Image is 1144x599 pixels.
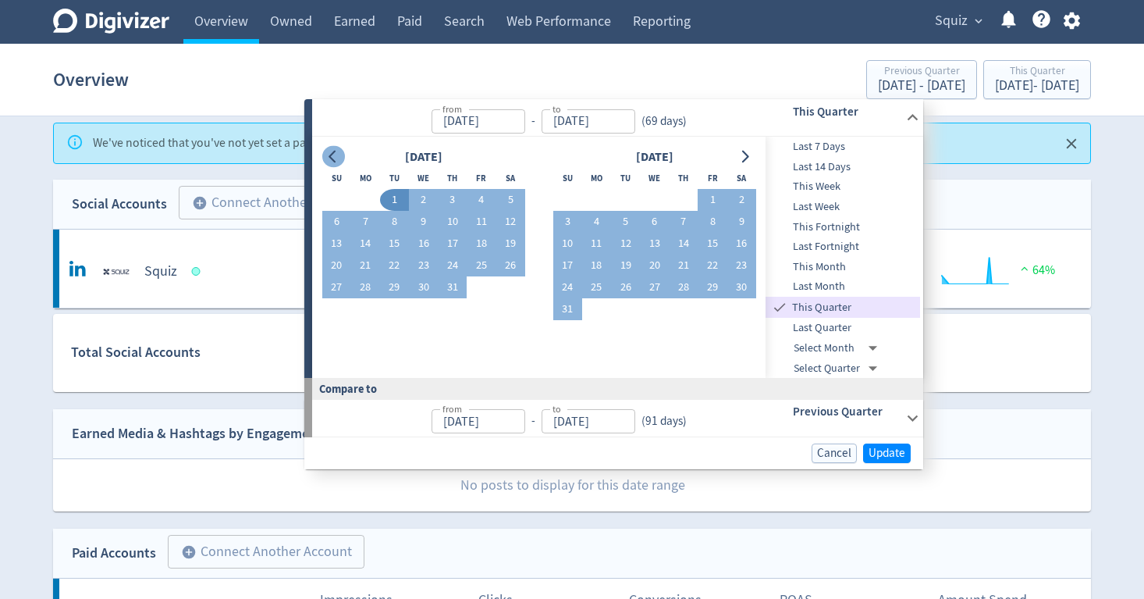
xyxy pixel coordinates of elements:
button: Go to next month [734,146,756,168]
button: 14 [351,233,380,255]
th: Monday [582,167,611,189]
button: Previous Quarter[DATE] - [DATE] [866,60,977,99]
button: 22 [698,255,727,276]
button: 13 [322,233,351,255]
div: Earned Media & Hashtags by Engagement [72,423,322,445]
button: 27 [640,276,669,298]
button: 21 [351,255,380,276]
div: This Quarter [995,66,1079,79]
div: ( 91 days ) [635,412,687,430]
button: 22 [380,255,409,276]
th: Tuesday [380,167,409,189]
button: 6 [322,211,351,233]
div: Last 7 Days [766,137,920,157]
p: No posts to display for this date range [54,459,1091,512]
a: Connect Another Account [167,188,375,220]
button: 1 [380,189,409,211]
div: Social Accounts [72,193,167,216]
span: This Week [766,178,920,195]
button: 1 [698,189,727,211]
th: Tuesday [611,167,640,189]
span: Last 14 Days [766,159,920,176]
button: 30 [727,276,756,298]
div: This Week [766,176,920,197]
button: Connect Another Account [179,186,375,220]
div: Last Week [766,197,920,217]
span: add_circle [181,544,197,560]
button: 17 [438,233,467,255]
div: This Quarter [766,297,920,318]
button: 18 [467,233,496,255]
a: Squiz undefinedSquiz Followers --- Followers 57,903 <1% Engagements 2,505 Engagements 2,505 25% V... [53,230,1091,308]
button: 8 [698,211,727,233]
span: Last Week [766,198,920,216]
button: Go to previous month [322,146,345,168]
th: Saturday [727,167,756,189]
span: Data last synced: 8 Sep 2025, 12:02am (AEST) [192,267,205,276]
button: 29 [380,276,409,298]
button: 3 [553,211,582,233]
button: 11 [467,211,496,233]
button: 12 [611,233,640,255]
button: 9 [409,211,438,233]
th: Wednesday [409,167,438,189]
th: Friday [698,167,727,189]
button: 6 [640,211,669,233]
button: 19 [496,233,525,255]
label: to [552,102,561,116]
div: Compare to [304,378,923,399]
th: Monday [351,167,380,189]
span: Last 7 Days [766,138,920,155]
button: 14 [669,233,698,255]
button: 3 [438,189,467,211]
label: from [442,102,462,116]
div: from-to(69 days)This Quarter [312,99,923,137]
button: 23 [409,255,438,276]
button: 21 [669,255,698,276]
button: 29 [698,276,727,298]
button: 7 [351,211,380,233]
button: 15 [698,233,727,255]
div: Select Quarter [794,358,883,379]
th: Sunday [553,167,582,189]
div: Last Fortnight [766,237,920,257]
button: 27 [322,276,351,298]
button: 19 [611,255,640,276]
button: 26 [496,255,525,276]
button: 16 [409,233,438,255]
div: from-to(91 days)Previous Quarter [312,400,923,437]
th: Friday [467,167,496,189]
button: 2 [409,189,438,211]
button: 11 [582,233,611,255]
button: Connect Another Account [168,535,364,569]
button: 8 [380,211,409,233]
button: 12 [496,211,525,233]
button: 5 [496,189,525,211]
button: 31 [438,276,467,298]
a: Connect Another Account [156,537,364,569]
span: Cancel [817,447,851,459]
button: 17 [553,255,582,276]
div: We've noticed that you've not yet set a password. Please do so to avoid getting locked out of you... [93,128,741,159]
img: Squiz undefined [101,256,132,287]
div: This Month [766,257,920,277]
button: Update [863,444,911,463]
span: Last Fortnight [766,238,920,255]
button: Squiz [929,9,986,34]
button: 13 [640,233,669,255]
div: Select Month [794,338,883,358]
span: This Month [766,258,920,276]
span: Update [869,447,905,459]
img: positive-performance.svg [1017,262,1032,274]
button: 7 [669,211,698,233]
button: 31 [553,298,582,320]
button: 26 [611,276,640,298]
svg: Video Views 2,078 [840,251,1074,292]
button: 15 [380,233,409,255]
h6: This Quarter [793,102,900,121]
button: 24 [438,255,467,276]
span: Last Quarter [766,319,920,337]
button: 5 [611,211,640,233]
div: [DATE] - [DATE] [995,79,1079,93]
button: 4 [467,189,496,211]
